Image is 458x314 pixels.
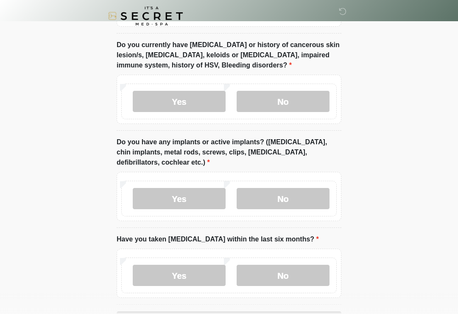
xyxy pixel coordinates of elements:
label: Do you have any implants or active implants? ([MEDICAL_DATA], chin implants, metal rods, screws, ... [117,137,341,168]
label: No [237,188,330,209]
label: No [237,91,330,112]
label: Do you currently have [MEDICAL_DATA] or history of cancerous skin lesion/s, [MEDICAL_DATA], keloi... [117,40,341,70]
label: No [237,265,330,286]
img: It's A Secret Med Spa Logo [108,6,183,25]
label: Yes [133,265,226,286]
label: Yes [133,188,226,209]
label: Have you taken [MEDICAL_DATA] within the last six months? [117,234,319,244]
label: Yes [133,91,226,112]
